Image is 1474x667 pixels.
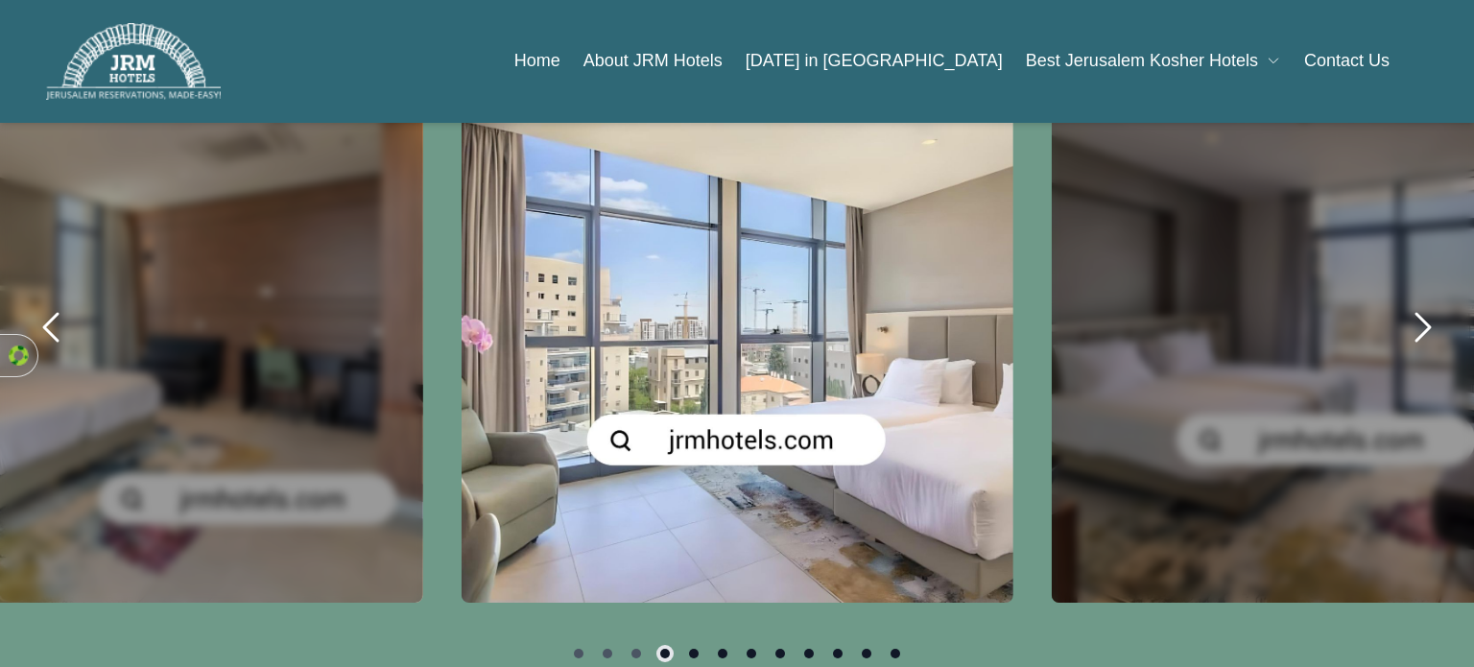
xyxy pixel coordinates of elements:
a: About JRM Hotels [583,41,723,80]
span: Best Jerusalem Kosher Hotels [1026,47,1258,74]
button: previous [19,295,84,360]
a: Home [514,41,560,80]
button: next [1390,295,1455,360]
button: Best Jerusalem Kosher Hotels [1026,41,1281,80]
a: Contact Us [1304,41,1390,80]
a: [DATE] in [GEOGRAPHIC_DATA] [746,41,1003,80]
img: JRM Hotels [46,23,221,100]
